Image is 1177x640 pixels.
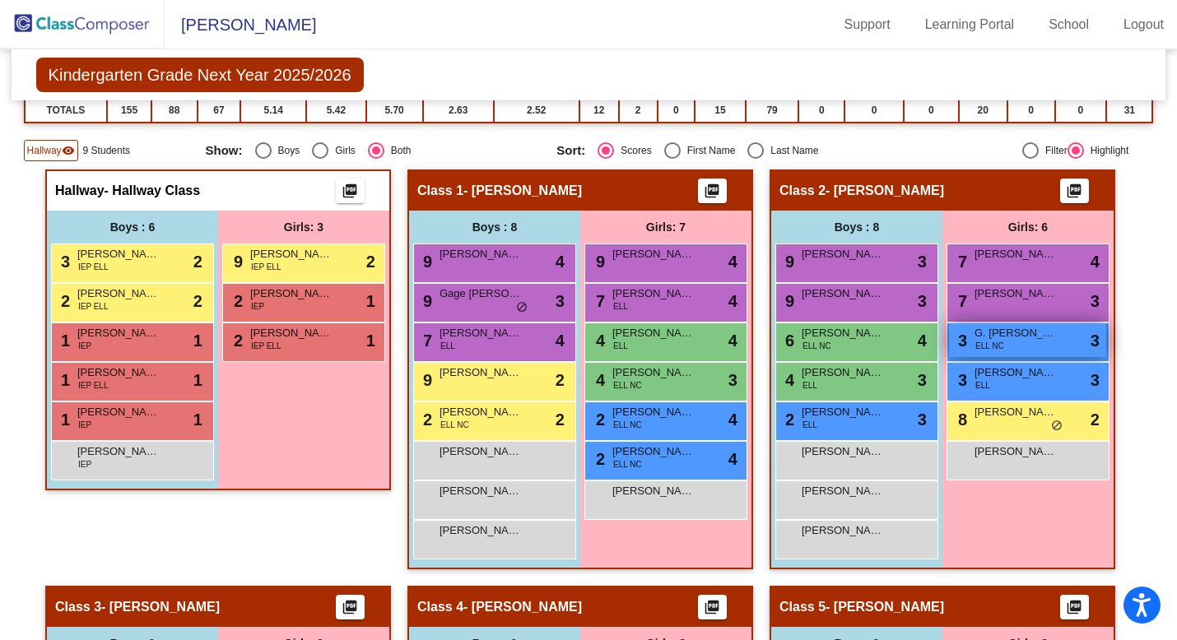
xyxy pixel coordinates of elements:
[1055,98,1107,123] td: 0
[728,328,737,353] span: 4
[802,522,884,539] span: [PERSON_NAME]
[802,443,884,460] span: [PERSON_NAME]
[802,340,831,352] span: ELL NC
[47,211,218,243] div: Boys : 6
[25,98,108,123] td: TOTALS
[516,301,528,314] span: do_not_disturb_alt
[78,458,91,471] span: IEP
[728,447,737,471] span: 4
[230,332,243,350] span: 2
[193,368,202,392] span: 1
[1039,143,1068,158] div: Filter
[556,143,585,158] span: Sort:
[912,12,1028,38] a: Learning Portal
[764,143,818,158] div: Last Name
[250,325,333,341] span: [PERSON_NAME]
[702,183,722,206] mat-icon: picture_as_pdf
[1060,595,1089,619] button: Print Students Details
[198,98,241,123] td: 67
[1007,98,1055,123] td: 0
[613,458,642,471] span: ELL NC
[384,143,412,158] div: Both
[105,183,201,199] span: - Hallway Class
[77,443,160,460] span: [PERSON_NAME]
[230,253,243,271] span: 9
[440,483,522,499] span: [PERSON_NAME]
[556,289,565,313] span: 3
[366,98,423,123] td: 5.70
[417,599,463,615] span: Class 4
[802,246,884,262] span: [PERSON_NAME]
[954,332,967,350] span: 3
[77,364,160,381] span: [PERSON_NAME]
[78,419,91,431] span: IEP
[250,246,333,262] span: [PERSON_NAME]
[975,364,1057,381] span: [PERSON_NAME]
[556,407,565,432] span: 2
[612,364,695,381] span: [PERSON_NAME]
[613,379,642,392] span: ELL NC
[463,183,582,199] span: - [PERSON_NAME]
[57,332,70,350] span: 1
[193,289,202,313] span: 2
[556,142,896,159] mat-radio-group: Select an option
[366,289,375,313] span: 1
[975,246,1057,262] span: [PERSON_NAME]
[1084,143,1129,158] div: Highlight
[463,599,582,615] span: - [PERSON_NAME]
[904,98,959,123] td: 0
[57,292,70,310] span: 2
[728,368,737,392] span: 3
[779,599,826,615] span: Class 5
[36,58,364,92] span: Kindergarten Grade Next Year 2025/2026
[409,211,580,243] div: Boys : 8
[1064,183,1084,206] mat-icon: picture_as_pdf
[193,407,202,432] span: 1
[440,522,522,539] span: [PERSON_NAME]
[959,98,1007,123] td: 20
[802,285,884,302] span: [PERSON_NAME]
[592,253,605,271] span: 9
[781,292,794,310] span: 9
[336,595,365,619] button: Print Students Details
[306,98,365,123] td: 5.42
[440,364,522,381] span: [PERSON_NAME]
[165,12,316,38] span: [PERSON_NAME]
[57,410,70,429] span: 1
[1106,98,1152,123] td: 31
[779,183,826,199] span: Class 2
[592,332,605,350] span: 4
[698,595,727,619] button: Print Students Details
[918,289,927,313] span: 3
[218,211,389,243] div: Girls: 3
[77,404,160,420] span: [PERSON_NAME]
[101,599,220,615] span: - [PERSON_NAME]
[612,285,695,302] span: [PERSON_NAME]
[975,325,1057,341] span: G. [PERSON_NAME]
[698,179,727,203] button: Print Students Details
[681,143,736,158] div: First Name
[954,253,967,271] span: 7
[78,379,109,392] span: IEP ELL
[612,325,695,341] span: [PERSON_NAME]
[55,599,101,615] span: Class 3
[1091,407,1100,432] span: 2
[251,340,281,352] span: IEP ELL
[612,483,695,499] span: [PERSON_NAME]
[702,599,722,622] mat-icon: picture_as_pdf
[77,246,160,262] span: [PERSON_NAME]
[802,364,884,381] span: [PERSON_NAME]
[728,249,737,274] span: 4
[746,98,799,123] td: 79
[612,404,695,420] span: [PERSON_NAME]
[975,379,990,392] span: ELL
[802,325,884,341] span: [PERSON_NAME]
[366,249,375,274] span: 2
[151,98,198,123] td: 88
[1060,179,1089,203] button: Print Students Details
[419,332,432,350] span: 7
[328,143,356,158] div: Girls
[366,328,375,353] span: 1
[340,599,360,622] mat-icon: picture_as_pdf
[728,289,737,313] span: 4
